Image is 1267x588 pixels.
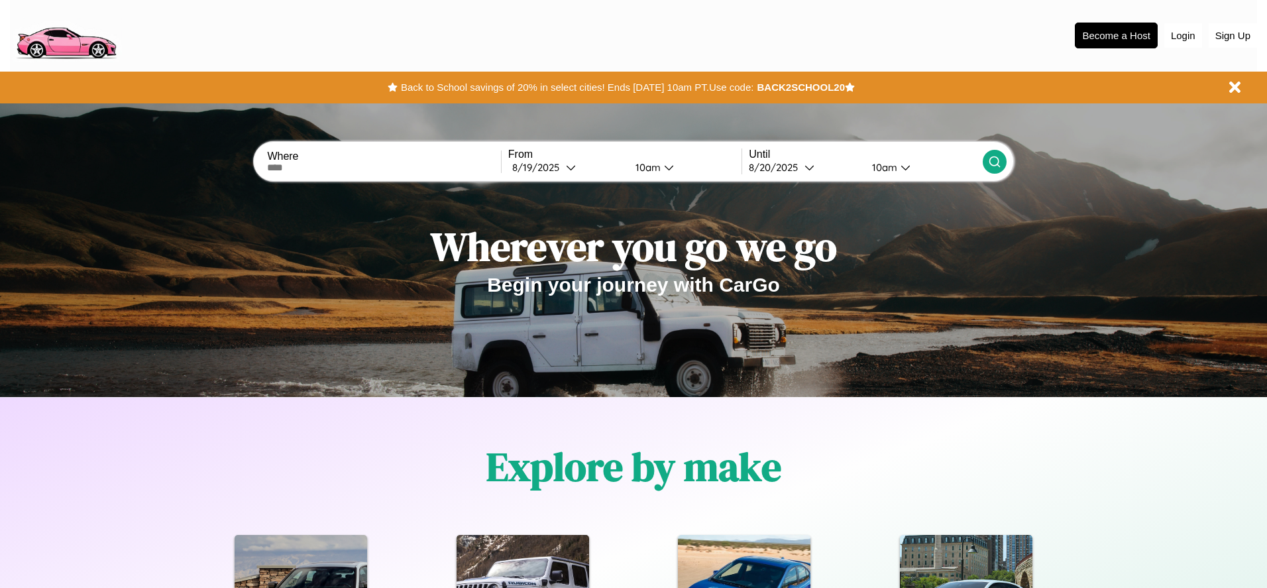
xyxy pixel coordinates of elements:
div: 8 / 19 / 2025 [512,161,566,174]
h1: Explore by make [486,440,781,494]
button: Back to School savings of 20% in select cities! Ends [DATE] 10am PT.Use code: [398,78,757,97]
button: 10am [625,160,742,174]
label: Until [749,148,982,160]
label: Where [267,150,500,162]
button: 8/19/2025 [508,160,625,174]
b: BACK2SCHOOL20 [757,82,845,93]
img: logo [10,7,122,62]
button: Become a Host [1075,23,1158,48]
label: From [508,148,742,160]
div: 10am [865,161,901,174]
button: 10am [861,160,982,174]
div: 10am [629,161,664,174]
div: 8 / 20 / 2025 [749,161,804,174]
button: Login [1164,23,1202,48]
button: Sign Up [1209,23,1257,48]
